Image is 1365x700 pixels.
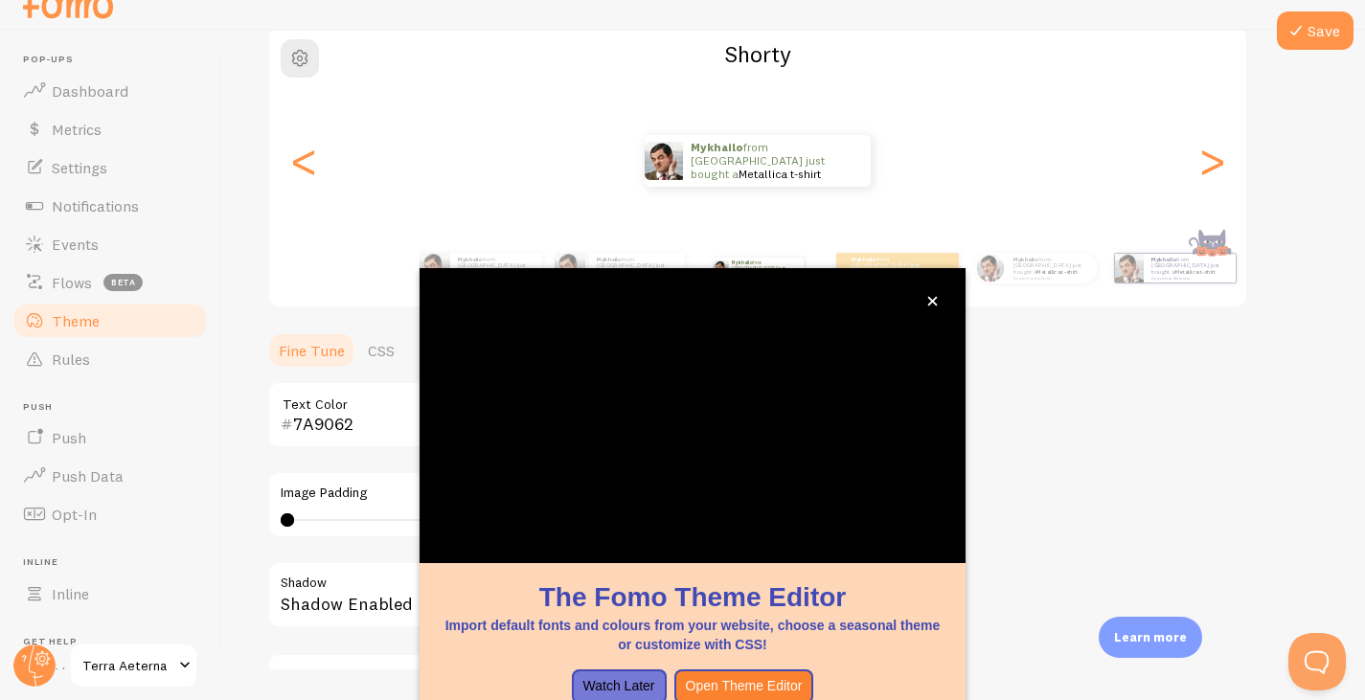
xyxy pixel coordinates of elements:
h2: Shorty [269,39,1246,69]
strong: Mykhailo [852,256,876,263]
p: Import default fonts and colours from your website, choose a seasonal theme or customize with CSS! [443,616,943,654]
span: Inline [52,584,89,603]
strong: Mykhailo [458,256,483,263]
a: Theme [11,302,209,340]
small: il y a environ 4 minutes [1013,276,1088,280]
img: Fomo [713,260,728,276]
p: from [GEOGRAPHIC_DATA] just bought a [732,258,796,279]
span: Push [23,401,209,414]
a: Metallica t-shirt [1174,268,1216,276]
div: Learn more [1099,617,1202,658]
span: Rules [52,350,90,369]
span: Opt-In [52,505,97,524]
p: from [GEOGRAPHIC_DATA] just bought a [597,256,677,280]
a: Settings [11,148,209,187]
small: il y a environ 4 minutes [1151,276,1226,280]
a: Fine Tune [267,331,356,370]
a: Events [11,225,209,263]
div: Shadow Enabled [267,561,842,631]
a: Metallica t-shirt [1036,268,1078,276]
p: Learn more [1114,628,1187,646]
strong: Mykhailo [1013,256,1038,263]
img: Fomo [1114,254,1143,282]
a: Metallica t-shirt [739,167,821,181]
span: beta [103,274,143,291]
p: from [GEOGRAPHIC_DATA] just bought a [458,256,535,280]
a: Dashboard [11,72,209,110]
strong: Mykhailo [597,256,622,263]
img: Fomo [645,142,683,180]
a: CSS [356,331,406,370]
a: Metrics [11,110,209,148]
label: Image Padding [281,485,829,502]
a: Rules [11,340,209,378]
strong: Mykhailo [691,140,743,154]
span: Flows [52,273,92,292]
img: Fomo [555,253,585,283]
span: Theme [52,311,100,330]
span: Dashboard [52,81,128,101]
strong: Mykhailo [1151,256,1176,263]
a: Terra Aeterna [69,643,198,689]
a: Flows beta [11,263,209,302]
button: close, [922,291,943,311]
img: Fomo [420,253,450,283]
span: Push [52,428,86,447]
p: from [GEOGRAPHIC_DATA] just bought a [1013,256,1090,280]
a: Inline [11,575,209,613]
strong: Mykhailo [732,260,753,265]
button: Save [1277,11,1354,50]
iframe: Help Scout Beacon - Open [1288,633,1346,690]
span: Metrics [52,120,102,139]
p: from [GEOGRAPHIC_DATA] just bought a [691,135,852,187]
span: Pop-ups [23,54,209,66]
span: Events [52,235,99,254]
span: Settings [52,158,107,177]
span: Push Data [52,466,124,485]
h1: The Fomo Theme Editor [443,578,943,616]
a: Push [11,418,209,457]
div: Next slide [1200,92,1223,230]
span: Terra Aeterna [82,654,173,677]
p: from [GEOGRAPHIC_DATA] just bought a [852,256,928,280]
a: Opt-In [11,495,209,533]
img: Fomo [976,254,1004,282]
span: Notifications [52,196,139,215]
span: Inline [23,556,209,569]
span: Get Help [23,636,209,648]
a: Notifications [11,187,209,225]
div: Previous slide [292,92,315,230]
p: from [GEOGRAPHIC_DATA] just bought a [1151,256,1228,280]
a: Push Data [11,457,209,495]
